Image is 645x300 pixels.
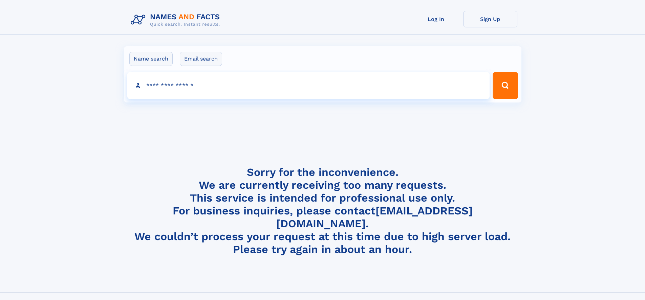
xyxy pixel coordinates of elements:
[180,52,222,66] label: Email search
[127,72,490,99] input: search input
[276,204,473,230] a: [EMAIL_ADDRESS][DOMAIN_NAME]
[493,72,518,99] button: Search Button
[128,11,225,29] img: Logo Names and Facts
[463,11,517,27] a: Sign Up
[128,166,517,256] h4: Sorry for the inconvenience. We are currently receiving too many requests. This service is intend...
[129,52,173,66] label: Name search
[409,11,463,27] a: Log In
